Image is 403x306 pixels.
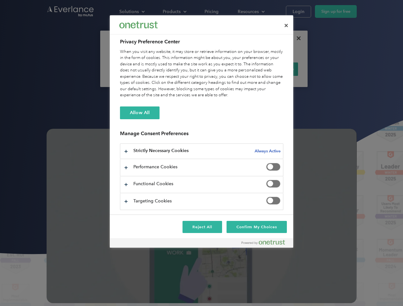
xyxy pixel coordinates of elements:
div: Privacy Preference Center [110,15,293,248]
button: Confirm My Choices [227,221,287,233]
button: Close [279,18,293,33]
div: Everlance [119,18,158,31]
h2: Privacy Preference Center [120,38,283,46]
img: Powered by OneTrust Opens in a new Tab [242,240,285,245]
div: When you visit any website, it may store or retrieve information on your browser, mostly in the f... [120,49,283,98]
button: Allow All [120,106,160,119]
img: Everlance [119,21,158,28]
h3: Manage Consent Preferences [120,130,283,140]
div: Preference center [110,15,293,248]
input: Submit [47,38,79,51]
button: Reject All [183,221,222,233]
a: Powered by OneTrust Opens in a new Tab [242,240,290,248]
